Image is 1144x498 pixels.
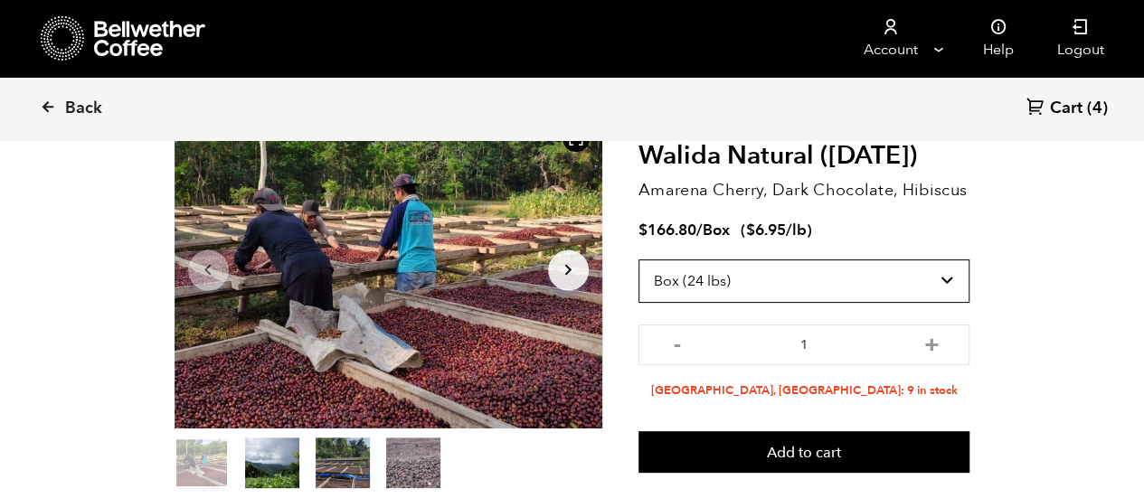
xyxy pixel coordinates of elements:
[741,220,812,240] span: ( )
[638,382,970,399] li: [GEOGRAPHIC_DATA], [GEOGRAPHIC_DATA]: 9 in stock
[703,220,730,240] span: Box
[666,334,688,352] button: -
[786,220,807,240] span: /lb
[638,220,696,240] bdi: 166.80
[638,220,648,240] span: $
[746,220,786,240] bdi: 6.95
[920,334,942,352] button: +
[696,220,703,240] span: /
[1087,98,1108,119] span: (4)
[638,141,970,172] h2: Walida Natural ([DATE])
[1026,97,1108,121] a: Cart (4)
[638,431,970,473] button: Add to cart
[638,178,970,202] p: Amarena Cherry, Dark Chocolate, Hibiscus
[746,220,755,240] span: $
[65,98,102,119] span: Back
[1050,98,1083,119] span: Cart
